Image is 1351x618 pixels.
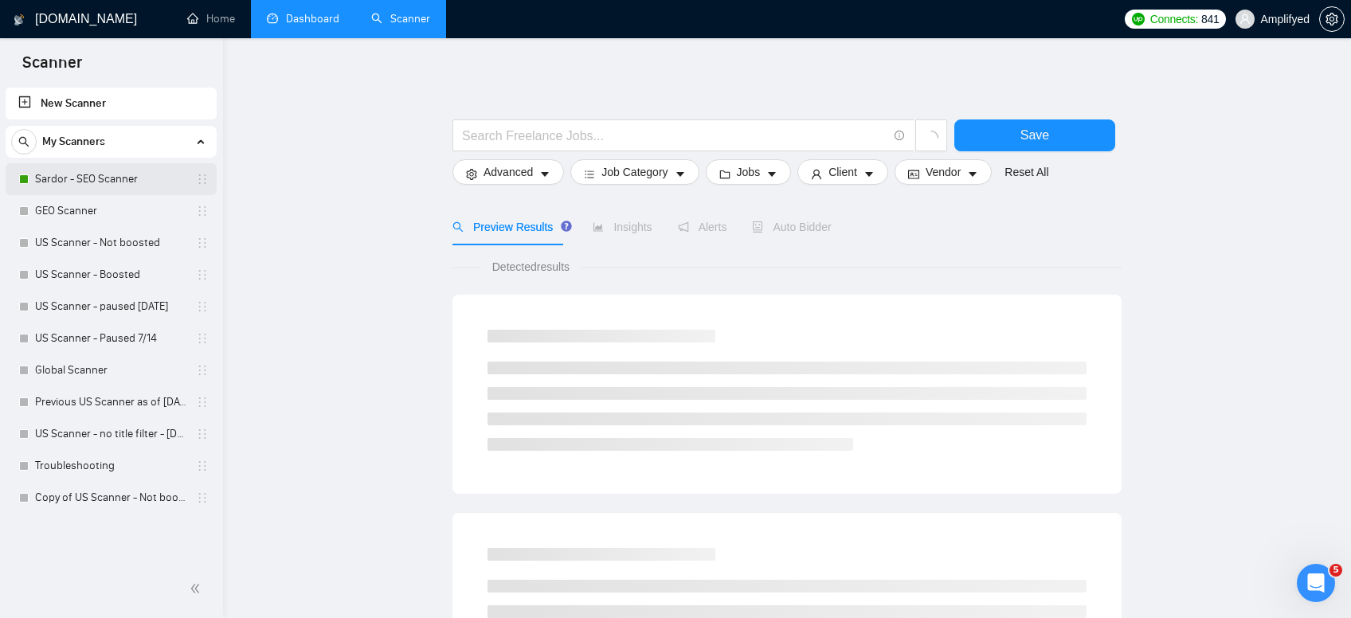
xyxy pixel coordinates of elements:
[706,159,792,185] button: folderJobscaret-down
[267,12,339,25] a: dashboardDashboard
[895,159,992,185] button: idcardVendorcaret-down
[924,131,938,145] span: loading
[196,491,209,504] span: holder
[954,119,1115,151] button: Save
[539,168,550,180] span: caret-down
[35,323,186,354] a: US Scanner - Paused 7/14
[752,221,763,233] span: robot
[719,168,730,180] span: folder
[196,268,209,281] span: holder
[737,163,761,181] span: Jobs
[452,221,464,233] span: search
[570,159,699,185] button: barsJob Categorycaret-down
[35,418,186,450] a: US Scanner - no title filter - [DATE]
[1004,163,1048,181] a: Reset All
[35,259,186,291] a: US Scanner - Boosted
[1201,10,1219,28] span: 841
[196,173,209,186] span: holder
[1297,564,1335,602] iframe: Intercom live chat
[863,168,875,180] span: caret-down
[466,168,477,180] span: setting
[196,332,209,345] span: holder
[196,300,209,313] span: holder
[35,163,186,195] a: Sardor - SEO Scanner
[35,195,186,227] a: GEO Scanner
[1329,564,1342,577] span: 5
[452,159,564,185] button: settingAdvancedcaret-down
[1020,125,1049,145] span: Save
[1132,13,1145,25] img: upwork-logo.png
[1239,14,1251,25] span: user
[452,221,567,233] span: Preview Results
[35,227,186,259] a: US Scanner - Not boosted
[6,126,217,514] li: My Scanners
[1319,6,1345,32] button: setting
[811,168,822,180] span: user
[481,258,581,276] span: Detected results
[11,129,37,154] button: search
[18,88,204,119] a: New Scanner
[190,581,206,596] span: double-left
[14,7,25,33] img: logo
[926,163,961,181] span: Vendor
[196,237,209,249] span: holder
[678,221,689,233] span: notification
[484,163,533,181] span: Advanced
[462,126,887,146] input: Search Freelance Jobs...
[196,205,209,217] span: holder
[187,12,235,25] a: homeHome
[593,221,604,233] span: area-chart
[584,168,595,180] span: bars
[35,482,186,514] a: Copy of US Scanner - Not boosted
[371,12,430,25] a: searchScanner
[42,126,105,158] span: My Scanners
[828,163,857,181] span: Client
[1320,13,1344,25] span: setting
[797,159,888,185] button: userClientcaret-down
[908,168,919,180] span: idcard
[1319,13,1345,25] a: setting
[559,219,574,233] div: Tooltip anchor
[593,221,652,233] span: Insights
[601,163,668,181] span: Job Category
[196,364,209,377] span: holder
[766,168,777,180] span: caret-down
[678,221,727,233] span: Alerts
[6,88,217,119] li: New Scanner
[196,396,209,409] span: holder
[196,460,209,472] span: holder
[35,386,186,418] a: Previous US Scanner as of [DATE]
[967,168,978,180] span: caret-down
[196,428,209,440] span: holder
[12,136,36,147] span: search
[35,450,186,482] a: Troubleshooting
[675,168,686,180] span: caret-down
[1150,10,1198,28] span: Connects:
[752,221,831,233] span: Auto Bidder
[895,131,905,141] span: info-circle
[35,291,186,323] a: US Scanner - paused [DATE]
[35,354,186,386] a: Global Scanner
[10,51,95,84] span: Scanner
